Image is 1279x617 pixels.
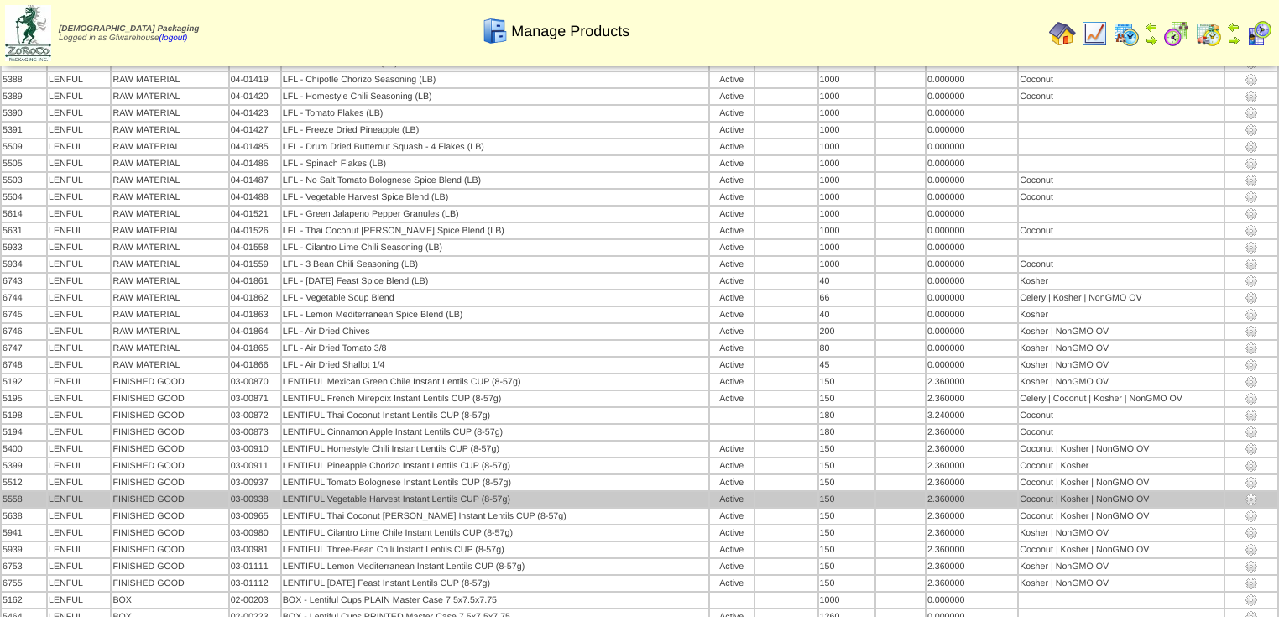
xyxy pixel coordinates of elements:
td: LENFUL [48,408,110,423]
td: 2.360000 [927,525,1017,541]
td: FINISHED GOOD [112,475,227,490]
div: Active [711,310,753,320]
td: LFL - Spinach Flakes (LB) [282,156,708,171]
td: Coconut | Kosher [1019,458,1224,473]
td: LENFUL [48,190,110,205]
img: arrowleft.gif [1227,20,1240,34]
img: settings.gif [1245,90,1258,103]
td: 0.000000 [927,89,1017,104]
td: 5631 [2,223,46,238]
td: 1000 [819,223,875,238]
div: Active [711,528,753,538]
td: Kosher [1019,274,1224,289]
td: RAW MATERIAL [112,324,227,339]
td: LENFUL [48,475,110,490]
td: LENFUL [48,139,110,154]
td: 6744 [2,290,46,306]
td: 150 [819,542,875,557]
td: 04-01559 [230,257,280,272]
td: LENFUL [48,123,110,138]
td: Kosher | NonGMO OV [1019,358,1224,373]
td: 04-01485 [230,139,280,154]
td: Kosher [1019,307,1224,322]
td: LENFUL [48,525,110,541]
td: 2.360000 [927,492,1017,507]
td: 03-00937 [230,475,280,490]
td: 03-00965 [230,509,280,524]
td: LENTIFUL Tomato Bolognese Instant Lentils CUP (8-57g) [282,475,708,490]
td: 1000 [819,89,875,104]
div: Active [711,92,753,102]
td: RAW MATERIAL [112,290,227,306]
img: settings.gif [1245,409,1258,422]
td: 5509 [2,139,46,154]
img: settings.gif [1245,140,1258,154]
td: 2.360000 [927,475,1017,490]
img: settings.gif [1245,476,1258,489]
td: 5638 [2,509,46,524]
td: 2.360000 [927,425,1017,440]
td: LFL - Homestyle Chili Seasoning (LB) [282,89,708,104]
div: Active [711,343,753,353]
td: RAW MATERIAL [112,257,227,272]
td: RAW MATERIAL [112,190,227,205]
div: Active [711,259,753,269]
td: FINISHED GOOD [112,408,227,423]
td: 5512 [2,475,46,490]
td: RAW MATERIAL [112,207,227,222]
td: 5388 [2,72,46,87]
td: 04-01488 [230,190,280,205]
img: zoroco-logo-small.webp [5,5,51,61]
td: 1000 [819,72,875,87]
td: LENFUL [48,156,110,171]
img: settings.gif [1245,224,1258,238]
td: FINISHED GOOD [112,525,227,541]
td: LENFUL [48,458,110,473]
td: LENFUL [48,106,110,121]
td: LFL - Tomato Flakes (LB) [282,106,708,121]
div: Active [711,243,753,253]
td: LFL - Freeze Dried Pineapple (LB) [282,123,708,138]
td: 150 [819,374,875,390]
td: 0.000000 [927,358,1017,373]
td: 1000 [819,173,875,188]
img: calendarblend.gif [1163,20,1190,47]
td: 0.000000 [927,307,1017,322]
td: 04-01419 [230,72,280,87]
div: Active [711,209,753,219]
img: settings.gif [1245,73,1258,86]
img: settings.gif [1245,291,1258,305]
td: 5558 [2,492,46,507]
td: 0.000000 [927,324,1017,339]
td: 6748 [2,358,46,373]
td: 2.360000 [927,442,1017,457]
img: settings.gif [1245,275,1258,288]
img: settings.gif [1245,325,1258,338]
td: LFL - No Salt Tomato Bolognese Spice Blend (LB) [282,173,708,188]
td: 1000 [819,240,875,255]
td: LENFUL [48,89,110,104]
td: 5195 [2,391,46,406]
img: settings.gif [1245,577,1258,590]
td: 0.000000 [927,240,1017,255]
div: Active [711,108,753,118]
td: 03-00911 [230,458,280,473]
img: home.gif [1049,20,1076,47]
td: RAW MATERIAL [112,123,227,138]
td: 5198 [2,408,46,423]
td: LFL - Vegetable Harvest Spice Blend (LB) [282,190,708,205]
div: Active [711,377,753,387]
td: FINISHED GOOD [112,391,227,406]
td: LENFUL [48,290,110,306]
td: LENFUL [48,391,110,406]
img: settings.gif [1245,442,1258,456]
td: 5941 [2,525,46,541]
td: 03-00938 [230,492,280,507]
td: 150 [819,509,875,524]
td: LENFUL [48,425,110,440]
td: 0.000000 [927,207,1017,222]
td: Coconut [1019,408,1224,423]
td: LENTIFUL Three-Bean Chili Instant Lentils CUP (8-57g) [282,542,708,557]
td: 2.360000 [927,509,1017,524]
img: settings.gif [1245,342,1258,355]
